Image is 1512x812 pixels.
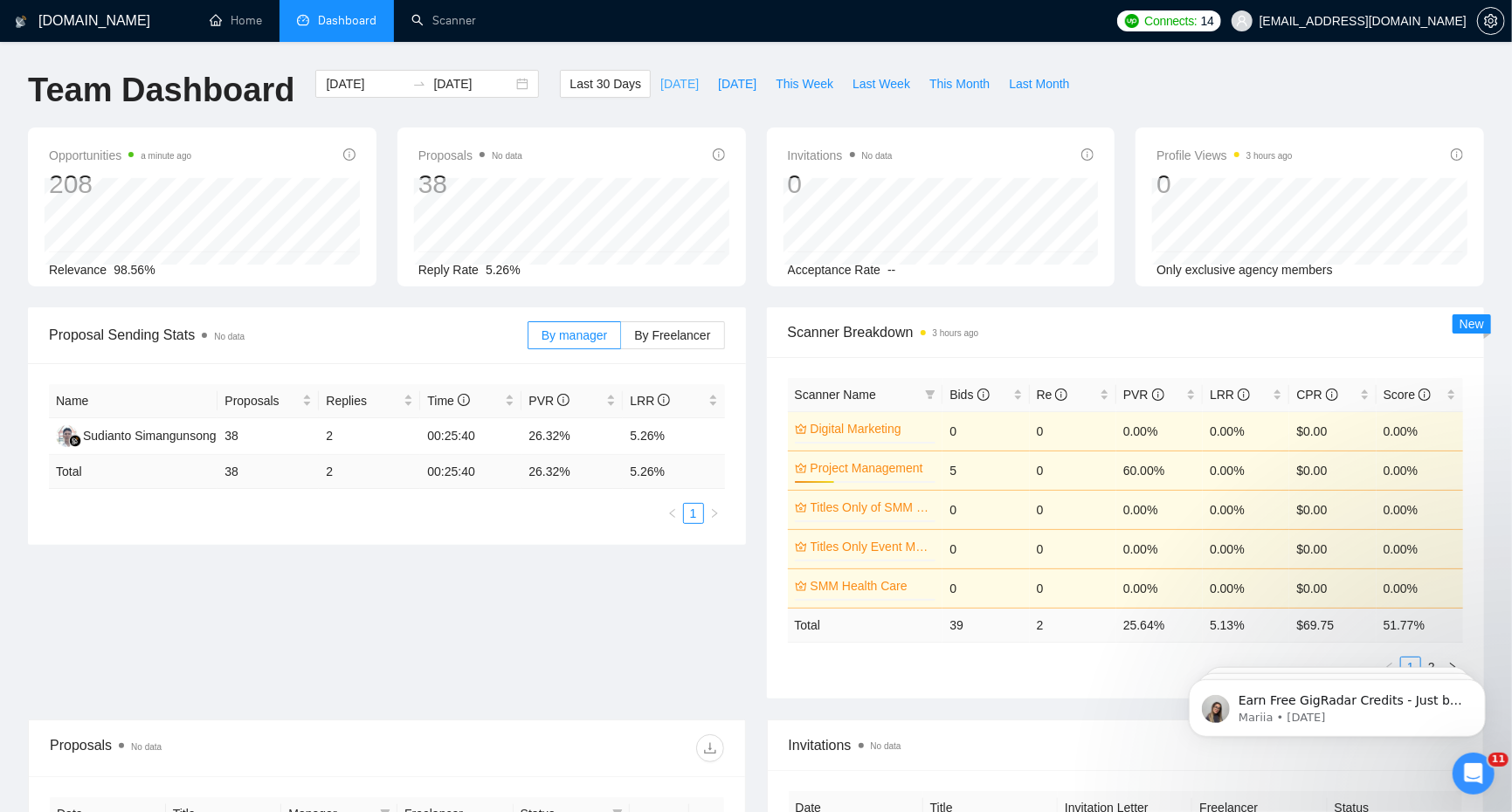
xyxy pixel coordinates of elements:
[1116,608,1203,642] td: 25.64 %
[795,462,807,474] span: crown
[1116,451,1203,490] td: 60.00%
[795,580,807,592] span: crown
[1030,529,1116,568] td: 0
[69,435,81,447] img: gigradar-bm.png
[788,608,943,642] td: Total
[704,503,725,524] button: right
[795,423,807,435] span: crown
[697,741,723,755] span: download
[418,263,479,277] span: Reply Rate
[433,74,513,93] input: End date
[713,148,725,161] span: info-circle
[811,498,933,517] a: Titles Only of SMM General
[50,734,387,762] div: Proposals
[704,503,725,524] li: Next Page
[297,14,309,26] span: dashboard
[667,508,678,519] span: left
[1296,388,1337,402] span: CPR
[1203,411,1289,451] td: 0.00%
[1030,608,1116,642] td: 2
[811,537,933,556] a: Titles Only Event Management
[922,382,939,408] span: filter
[214,332,245,341] span: No data
[811,458,933,478] a: Project Management
[1123,388,1164,402] span: PVR
[49,455,217,489] td: Total
[623,418,724,455] td: 5.26%
[418,168,522,201] div: 38
[1377,608,1463,642] td: 51.77 %
[1326,389,1338,401] span: info-circle
[542,328,607,342] span: By manager
[412,77,426,91] span: to
[696,734,724,762] button: download
[862,151,893,161] span: No data
[492,151,522,161] span: No data
[718,74,756,93] span: [DATE]
[660,74,699,93] span: [DATE]
[651,70,708,98] button: [DATE]
[217,455,319,489] td: 38
[795,540,807,553] span: crown
[658,394,670,406] span: info-circle
[843,70,920,98] button: Last Week
[1156,263,1333,277] span: Only exclusive agency members
[1289,568,1376,608] td: $0.00
[1030,490,1116,529] td: 0
[1156,168,1293,201] div: 0
[630,394,670,408] span: LRR
[418,145,522,166] span: Proposals
[776,74,833,93] span: This Week
[1384,388,1431,402] span: Score
[623,455,724,489] td: 5.26 %
[15,8,27,36] img: logo
[795,388,876,402] span: Scanner Name
[811,576,933,595] a: SMM Health Care
[920,70,999,98] button: This Month
[871,741,901,751] span: No data
[56,425,78,447] img: SS
[217,384,319,418] th: Proposals
[1203,490,1289,529] td: 0.00%
[1419,389,1431,401] span: info-circle
[1081,148,1094,161] span: info-circle
[326,391,400,410] span: Replies
[319,418,420,455] td: 2
[326,74,405,93] input: Start date
[1289,529,1376,568] td: $0.00
[114,263,155,277] span: 98.56%
[788,168,893,201] div: 0
[1377,568,1463,608] td: 0.00%
[560,70,651,98] button: Last 30 Days
[319,384,420,418] th: Replies
[1238,389,1250,401] span: info-circle
[343,148,356,161] span: info-circle
[1377,490,1463,529] td: 0.00%
[634,328,710,342] span: By Freelancer
[1477,7,1505,35] button: setting
[788,263,881,277] span: Acceptance Rate
[1377,451,1463,490] td: 0.00%
[942,451,1029,490] td: 5
[318,13,376,28] span: Dashboard
[933,328,979,338] time: 3 hours ago
[557,394,570,406] span: info-circle
[131,742,162,752] span: No data
[662,503,683,524] button: left
[1377,411,1463,451] td: 0.00%
[49,145,191,166] span: Opportunities
[1203,529,1289,568] td: 0.00%
[1289,608,1376,642] td: $ 69.75
[766,70,843,98] button: This Week
[1453,753,1495,795] iframe: Intercom live chat
[528,394,570,408] span: PVR
[224,391,299,410] span: Proposals
[1116,568,1203,608] td: 0.00%
[56,428,217,442] a: SSSudianto Simangunsong
[458,394,470,406] span: info-circle
[708,70,766,98] button: [DATE]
